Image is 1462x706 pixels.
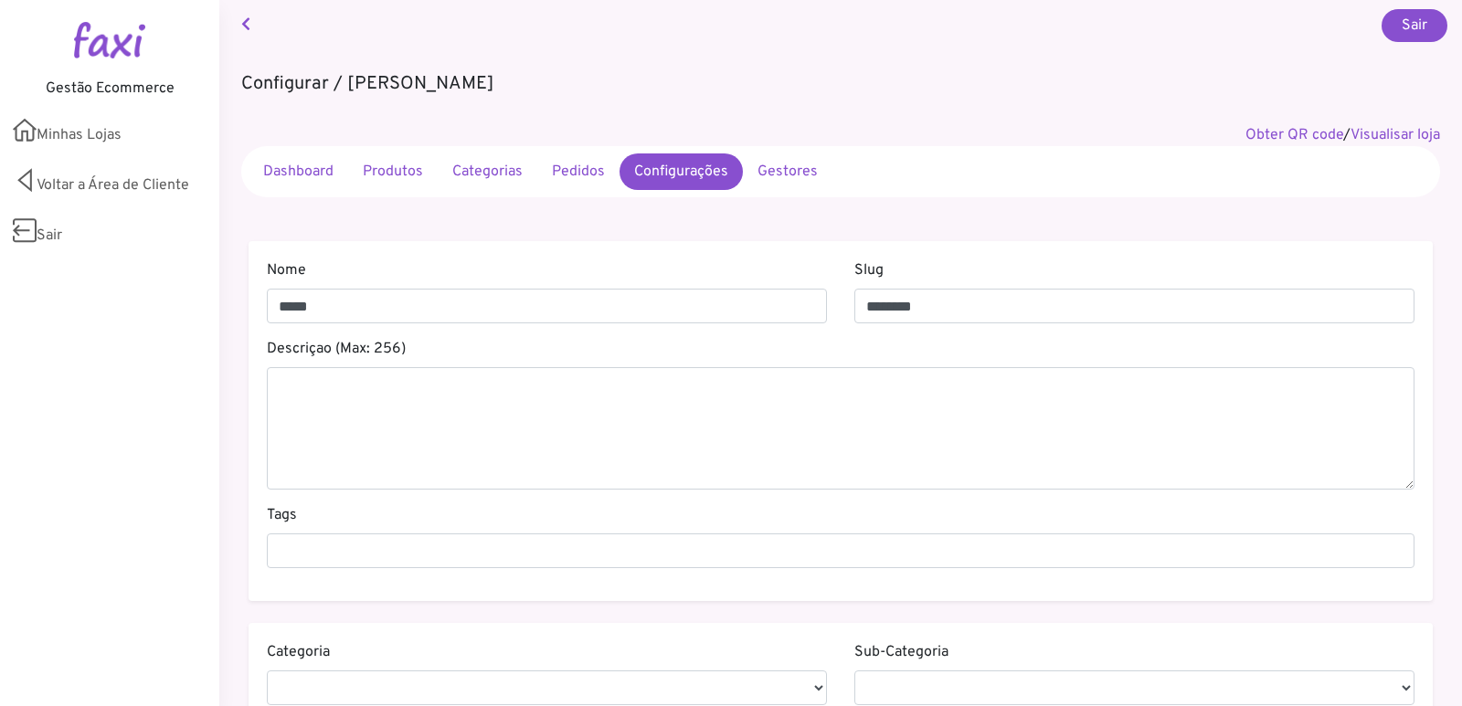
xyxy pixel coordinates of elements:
[241,124,1440,146] div: /
[267,338,406,360] label: Descriçao (Max: 256)
[1382,9,1447,42] a: Sair
[348,153,438,190] a: Produtos
[267,259,306,281] label: Nome
[743,153,832,190] a: Gestores
[1351,126,1440,144] a: Visualisar loja
[854,641,948,663] label: Sub-Categoria
[241,73,1440,95] h5: Configurar / [PERSON_NAME]
[438,153,537,190] a: Categorias
[1245,126,1343,144] a: Obter QR code
[854,259,884,281] label: Slug
[537,153,620,190] a: Pedidos
[267,641,330,663] label: Categoria
[249,153,348,190] a: Dashboard
[267,504,297,526] label: Tags
[620,153,743,190] a: Configurações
